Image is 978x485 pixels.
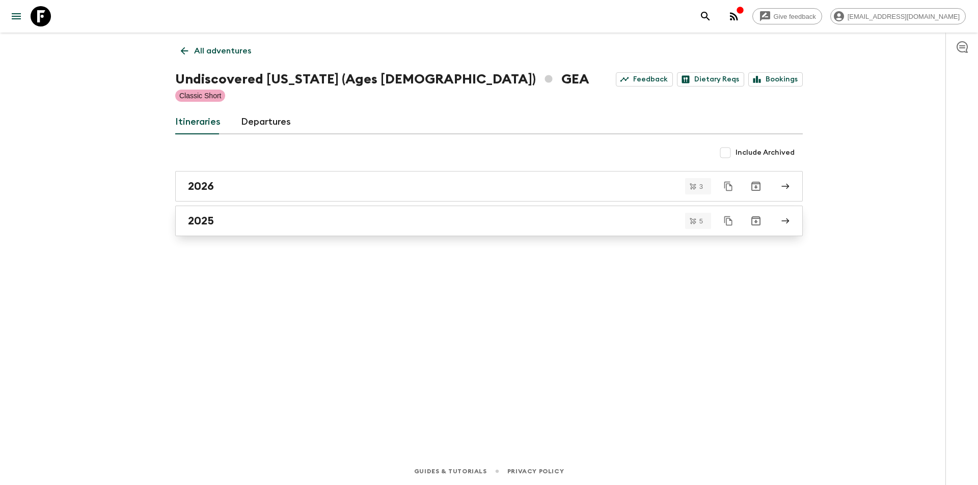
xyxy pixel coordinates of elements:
[693,183,709,190] span: 3
[842,13,965,20] span: [EMAIL_ADDRESS][DOMAIN_NAME]
[746,211,766,231] button: Archive
[719,177,738,195] button: Duplicate
[179,91,221,101] p: Classic Short
[6,6,26,26] button: menu
[693,218,709,224] span: 5
[188,214,214,227] h2: 2025
[175,69,589,90] h1: Undiscovered [US_STATE] (Ages [DEMOGRAPHIC_DATA]) GEA
[719,212,738,230] button: Duplicate
[616,72,673,87] a: Feedback
[736,148,795,158] span: Include Archived
[746,176,766,196] button: Archive
[188,180,214,193] h2: 2026
[241,110,291,134] a: Departures
[677,72,744,87] a: Dietary Reqs
[414,466,487,477] a: Guides & Tutorials
[194,45,251,57] p: All adventures
[752,8,822,24] a: Give feedback
[695,6,716,26] button: search adventures
[175,171,803,202] a: 2026
[175,41,257,61] a: All adventures
[830,8,966,24] div: [EMAIL_ADDRESS][DOMAIN_NAME]
[768,13,822,20] span: Give feedback
[507,466,564,477] a: Privacy Policy
[748,72,803,87] a: Bookings
[175,110,221,134] a: Itineraries
[175,206,803,236] a: 2025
